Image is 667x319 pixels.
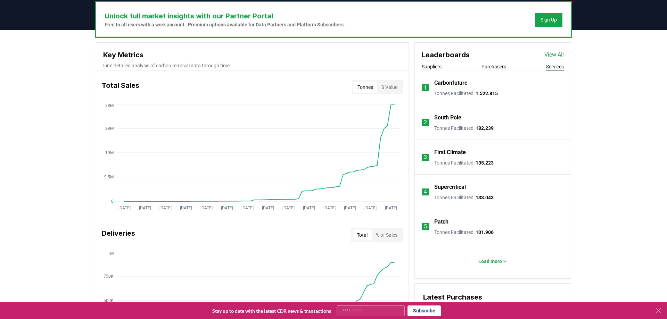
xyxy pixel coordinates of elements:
p: Tonnes Facilitated : [434,229,494,236]
tspan: [DATE] [323,205,336,210]
a: Supercritical [434,183,466,191]
h3: Key Metrics [103,50,402,60]
tspan: [DATE] [364,205,377,210]
tspan: 38M [105,103,114,108]
tspan: [DATE] [180,205,192,210]
tspan: 500K [104,298,114,303]
tspan: [DATE] [241,205,254,210]
tspan: 1M [108,251,114,256]
tspan: 29M [105,126,114,131]
span: 1.522.815 [476,91,498,96]
p: 5 [424,223,427,231]
p: Free to all users with a work account. Premium options available for Data Partners and Platform S... [105,21,345,28]
button: Sign Up [535,13,562,27]
tspan: [DATE] [159,205,172,210]
tspan: [DATE] [200,205,213,210]
button: Total [353,229,372,241]
p: Find detailed analysis of carbon removal data through time. [103,62,402,69]
p: 4 [424,188,427,196]
p: Tonnes Facilitated : [434,194,494,201]
a: Patch [434,218,448,226]
tspan: [DATE] [139,205,151,210]
h3: Leaderboards [422,50,470,60]
p: Tonnes Facilitated : [434,125,494,132]
p: 1 [424,84,427,92]
span: 135.223 [476,160,494,166]
button: Purchasers [481,63,506,70]
h3: Unlock full market insights with our Partner Portal [105,11,345,21]
a: First Climate [434,148,466,157]
tspan: [DATE] [262,205,274,210]
tspan: [DATE] [221,205,233,210]
tspan: [DATE] [282,205,295,210]
button: Services [546,63,564,70]
button: % of Sales [372,229,402,241]
button: $ Value [377,82,402,93]
p: 3 [424,153,427,161]
tspan: 0 [111,199,114,204]
button: Load more [473,254,513,268]
button: Tonnes [353,82,377,93]
h3: Latest Purchases [423,292,562,302]
tspan: [DATE] [385,205,397,210]
a: View All [544,51,564,59]
p: Tonnes Facilitated : [434,159,494,166]
p: Tonnes Facilitated : [434,90,498,97]
tspan: 750K [104,274,114,279]
a: Carbonfuture [434,79,468,87]
h3: Total Sales [102,80,139,94]
a: Sign Up [541,16,557,23]
p: 2 [424,118,427,127]
h3: Deliveries [102,228,135,242]
span: 182.239 [476,125,494,131]
tspan: [DATE] [344,205,356,210]
tspan: 19M [105,150,114,155]
tspan: [DATE] [118,205,131,210]
span: 101.906 [476,229,494,235]
a: South Pole [434,114,461,122]
tspan: 9.5M [104,175,114,179]
button: Suppliers [422,63,442,70]
p: Load more [478,258,502,265]
tspan: [DATE] [303,205,315,210]
span: 133.043 [476,195,494,200]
